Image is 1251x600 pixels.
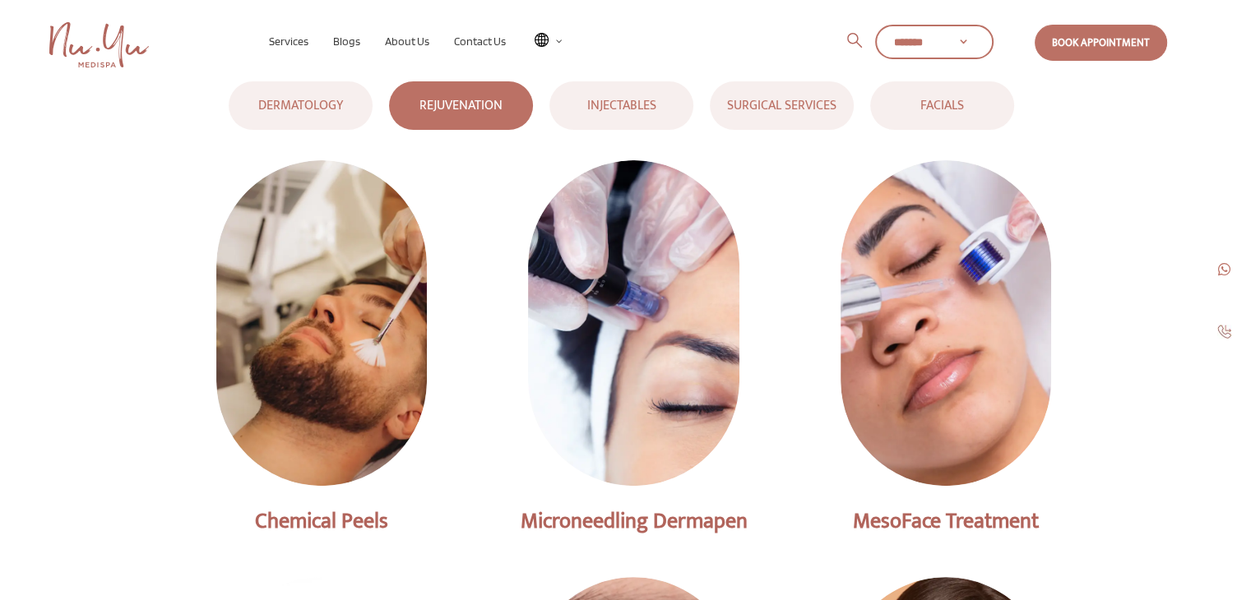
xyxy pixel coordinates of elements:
div: FACIALS [874,95,1010,117]
img: Chemical Peels [216,160,427,486]
div: SURGICAL SERVICES [714,95,850,117]
span: About Us [385,35,429,48]
a: Contact Us [442,35,518,47]
span: Blogs [333,35,360,48]
span: Services [269,35,308,48]
div: INJECTABLES [554,95,689,117]
img: MesoFace Treatment [841,160,1051,486]
a: Book Appointment [1035,25,1167,61]
a: Blogs [321,35,373,47]
div: Chemical Peels [190,510,453,533]
span: Contact Us [454,35,506,48]
img: Microneedling Dermapen [528,160,739,486]
img: Nu Yu Medispa Home [49,22,149,67]
div: Microneedling Dermapen [502,510,765,533]
img: call-1.jpg [1217,325,1231,339]
div: MesoFace Treatment [814,510,1077,533]
div: REJUVENATION [393,95,529,117]
a: Nu Yu MediSpa [49,22,153,67]
div: DERMATOLOGY [233,95,368,117]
